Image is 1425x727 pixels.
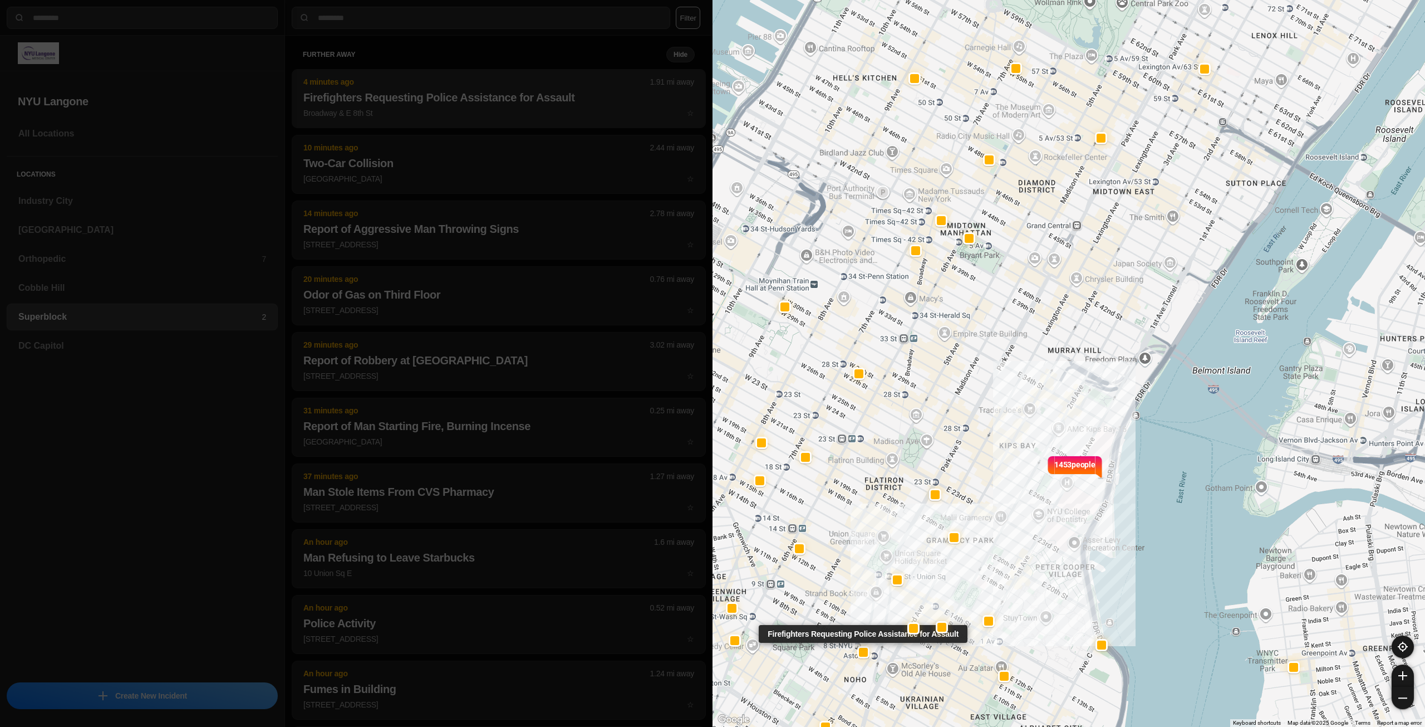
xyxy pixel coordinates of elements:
h2: Man Refusing to Leave Starbucks [303,550,694,565]
p: 0.76 mi away [650,274,694,285]
p: [GEOGRAPHIC_DATA] [303,436,694,447]
span: star [687,372,694,380]
span: star [687,437,694,446]
a: Orthopedic7 [7,246,278,272]
button: 37 minutes ago1.27 mi awayMan Stole Items From CVS Pharmacy[STREET_ADDRESS]star [292,463,706,523]
p: 1.27 mi away [650,471,694,482]
p: [STREET_ADDRESS] [303,370,694,382]
p: An hour ago [303,602,650,613]
img: icon [99,691,107,700]
button: 10 minutes ago2.44 mi awayTwo-Car Collision[GEOGRAPHIC_DATA]star [292,135,706,194]
button: 31 minutes ago0.25 mi awayReport of Man Starting Fire, Burning Incense[GEOGRAPHIC_DATA]star [292,398,706,457]
h2: Odor of Gas on Third Floor [303,287,694,302]
a: 10 minutes ago2.44 mi awayTwo-Car Collision[GEOGRAPHIC_DATA]star [292,174,706,183]
a: An hour ago0.52 mi awayPolice Activity[STREET_ADDRESS]star [292,634,706,643]
button: zoom-in [1392,665,1414,687]
img: search [299,12,310,23]
h3: All Locations [18,127,266,140]
h5: further away [303,50,666,59]
h3: Industry City [18,194,266,208]
p: 0.25 mi away [650,405,694,416]
a: Superblock2 [7,304,278,330]
button: Keyboard shortcuts [1233,719,1281,727]
button: recenter [1392,636,1414,658]
p: Create New Incident [115,690,187,701]
img: notch [1095,455,1104,479]
span: star [687,569,694,578]
p: 10 Union Sq E [303,568,694,579]
button: 4 minutes ago1.91 mi awayFirefighters Requesting Police Assistance for AssaultBroadway & E 8th St... [292,69,706,128]
h3: DC Capitol [18,339,266,353]
button: 14 minutes ago2.78 mi awayReport of Aggressive Man Throwing Signs[STREET_ADDRESS]star [292,201,706,260]
img: notch [1046,455,1054,479]
p: 10 minutes ago [303,142,650,153]
p: 31 minutes ago [303,405,650,416]
h2: NYU Langone [18,94,267,109]
button: An hour ago0.52 mi awayPolice Activity[STREET_ADDRESS]star [292,595,706,654]
h2: Report of Robbery at [GEOGRAPHIC_DATA] [303,353,694,368]
h5: Locations [7,157,278,188]
a: Report a map error [1377,720,1422,726]
a: [GEOGRAPHIC_DATA] [7,217,278,243]
a: 29 minutes ago3.02 mi awayReport of Robbery at [GEOGRAPHIC_DATA][STREET_ADDRESS]star [292,371,706,380]
p: An hour ago [303,668,650,679]
p: 14 minutes ago [303,208,650,219]
a: 14 minutes ago2.78 mi awayReport of Aggressive Man Throwing Signs[STREET_ADDRESS]star [292,240,706,249]
a: An hour ago1.6 mi awayMan Refusing to Leave Starbucks10 Union Sq Estar [292,568,706,578]
img: logo [18,42,59,64]
p: 20 minutes ago [303,274,650,285]
a: Terms (opens in new tab) [1355,720,1370,726]
h3: Superblock [18,310,262,324]
button: Firefighters Requesting Police Assistance for Assault [857,646,869,658]
p: [STREET_ADDRESS] [303,699,694,710]
p: 29 minutes ago [303,339,650,350]
a: DC Capitol [7,333,278,359]
h2: Fumes in Building [303,681,694,697]
p: 7 [262,253,266,265]
span: star [687,174,694,183]
a: Open this area in Google Maps (opens a new window) [715,713,752,727]
p: 2.44 mi away [650,142,694,153]
img: search [14,12,25,23]
h2: Two-Car Collision [303,155,694,171]
h2: Report of Aggressive Man Throwing Signs [303,221,694,237]
h3: [GEOGRAPHIC_DATA] [18,223,266,237]
p: 1.91 mi away [650,76,694,87]
a: All Locations [7,120,278,147]
button: Hide [666,47,695,62]
h2: Report of Man Starting Fire, Burning Incense [303,418,694,434]
span: star [687,635,694,643]
span: star [687,109,694,118]
small: Hide [674,50,687,59]
img: zoom-in [1398,671,1407,680]
a: 4 minutes ago1.91 mi awayFirefighters Requesting Police Assistance for AssaultBroadway & E 8th St... [292,108,706,118]
p: 0.52 mi away [650,602,694,613]
p: 1453 people [1054,459,1095,484]
p: 3.02 mi away [650,339,694,350]
button: Filter [676,7,700,29]
a: An hour ago1.24 mi awayFumes in Building[STREET_ADDRESS]star [292,700,706,709]
h3: Cobble Hill [18,281,266,295]
p: [STREET_ADDRESS] [303,305,694,316]
button: An hour ago1.6 mi awayMan Refusing to Leave Starbucks10 Union Sq Estar [292,529,706,588]
h2: Police Activity [303,616,694,631]
span: star [687,240,694,249]
img: Google [715,713,752,727]
p: 1.6 mi away [654,536,694,548]
button: iconCreate New Incident [7,682,278,709]
a: 20 minutes ago0.76 mi awayOdor of Gas on Third Floor[STREET_ADDRESS]star [292,305,706,315]
button: 29 minutes ago3.02 mi awayReport of Robbery at [GEOGRAPHIC_DATA][STREET_ADDRESS]star [292,332,706,391]
p: [GEOGRAPHIC_DATA] [303,173,694,184]
a: 31 minutes ago0.25 mi awayReport of Man Starting Fire, Burning Incense[GEOGRAPHIC_DATA]star [292,437,706,446]
span: star [687,700,694,709]
h2: Firefighters Requesting Police Assistance for Assault [303,90,694,105]
p: [STREET_ADDRESS] [303,502,694,513]
p: [STREET_ADDRESS] [303,239,694,250]
p: [STREET_ADDRESS] [303,633,694,645]
p: 2.78 mi away [650,208,694,219]
h3: Orthopedic [18,252,262,266]
button: zoom-out [1392,687,1414,709]
div: Firefighters Requesting Police Assistance for Assault [759,625,967,643]
p: An hour ago [303,536,654,548]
